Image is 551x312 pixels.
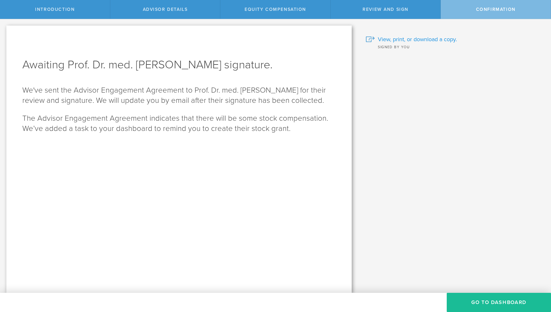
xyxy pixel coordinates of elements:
[143,7,188,12] span: Advisor Details
[476,7,516,12] span: Confirmation
[366,43,541,50] div: Signed by you
[447,293,551,312] button: Go To Dashboard
[35,7,75,12] span: Introduction
[363,7,408,12] span: Review and Sign
[245,7,306,12] span: Equity Compensation
[519,262,551,293] iframe: Chat Widget
[22,113,336,134] p: The Advisor Engagement Agreement indicates that there will be some stock compensation. We’ve adde...
[22,57,336,72] h1: Awaiting Prof. Dr. med. [PERSON_NAME] signature.
[22,85,336,106] p: We've sent the Advisor Engagement Agreement to Prof. Dr. med. [PERSON_NAME] for their review and ...
[378,35,457,43] span: View, print, or download a copy.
